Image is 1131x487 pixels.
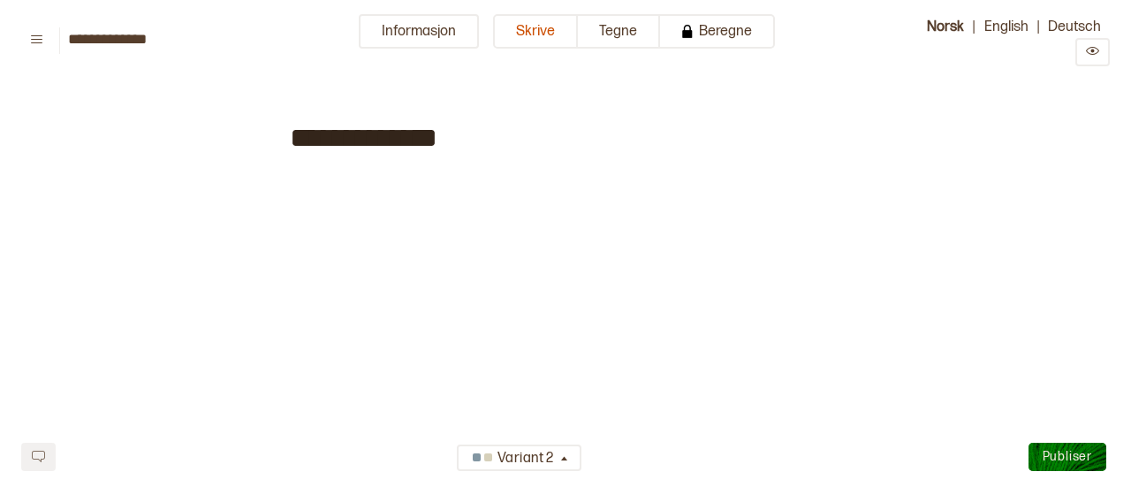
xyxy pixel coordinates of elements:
[1075,38,1110,66] button: Preview
[1029,443,1106,471] button: Publiser
[467,445,558,474] div: Variant 2
[1086,44,1099,57] svg: Preview
[1039,14,1110,38] button: Deutsch
[578,14,660,49] button: Tegne
[457,445,581,471] button: Variant 2
[1043,449,1092,464] span: Publiser
[918,14,973,38] button: Norsk
[493,14,578,49] button: Skrive
[660,14,775,66] a: Beregne
[359,14,479,49] button: Informasjon
[578,14,660,66] a: Tegne
[975,14,1037,38] button: English
[660,14,775,49] button: Beregne
[889,14,1110,66] div: | |
[1075,45,1110,62] a: Preview
[493,14,578,66] a: Skrive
